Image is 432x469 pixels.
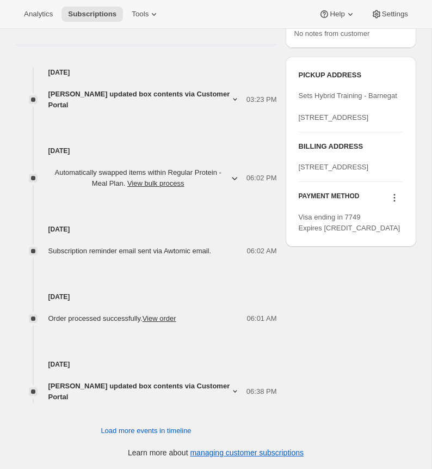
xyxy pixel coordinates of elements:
[48,247,212,255] span: Subscription reminder email sent via Awtomic email.
[190,448,304,457] a: managing customer subscriptions
[16,67,277,78] h4: [DATE]
[17,7,59,22] button: Analytics
[48,381,230,403] span: [PERSON_NAME] updated box contents via Customer Portal
[68,10,116,19] span: Subscriptions
[294,29,370,38] span: No notes from customer
[247,313,277,324] span: 06:01 AM
[125,7,166,22] button: Tools
[16,291,277,302] h4: [DATE]
[48,89,230,111] span: [PERSON_NAME] updated box contents via Customer Portal
[299,141,403,152] h3: BILLING ADDRESS
[16,359,277,370] h4: [DATE]
[48,167,228,189] span: Automatically swapped items within Regular Protein - Meal Plan .
[246,386,277,397] span: 06:38 PM
[132,10,149,19] span: Tools
[16,224,277,235] h4: [DATE]
[48,89,240,111] button: [PERSON_NAME] updated box contents via Customer Portal
[128,447,304,458] p: Learn more about
[299,213,400,232] span: Visa ending in 7749 Expires [CREDIT_CARD_DATA]
[330,10,344,19] span: Help
[382,10,408,19] span: Settings
[101,425,191,436] span: Load more events in timeline
[42,164,246,192] button: Automatically swapped items within Regular Protein - Meal Plan. View bulk process
[246,173,277,184] span: 06:02 PM
[299,92,397,121] span: Sets Hybrid Training - Barnegat [STREET_ADDRESS]
[94,422,198,440] button: Load more events in timeline
[143,314,176,322] a: View order
[247,246,277,257] span: 06:02 AM
[127,179,184,187] button: View bulk process
[48,381,240,403] button: [PERSON_NAME] updated box contents via Customer Portal
[48,314,176,322] span: Order processed successfully.
[365,7,415,22] button: Settings
[16,145,277,156] h4: [DATE]
[61,7,123,22] button: Subscriptions
[299,70,403,81] h3: PICKUP ADDRESS
[299,192,360,206] h3: PAYMENT METHOD
[24,10,53,19] span: Analytics
[246,94,277,105] span: 03:23 PM
[299,163,369,171] span: [STREET_ADDRESS]
[312,7,362,22] button: Help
